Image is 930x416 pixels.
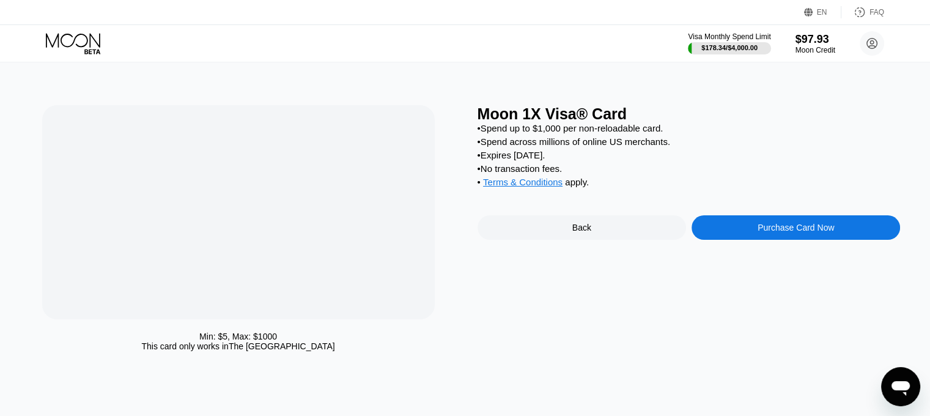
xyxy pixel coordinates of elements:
div: • apply . [478,177,901,190]
div: • Expires [DATE]. [478,150,901,160]
div: Purchase Card Now [758,223,834,232]
div: Back [478,215,686,240]
div: $97.93 [795,33,835,46]
div: FAQ [869,8,884,17]
div: This card only works in The [GEOGRAPHIC_DATA] [141,341,334,351]
div: • Spend up to $1,000 per non-reloadable card. [478,123,901,133]
div: • No transaction fees. [478,163,901,174]
div: Visa Monthly Spend Limit$178.34/$4,000.00 [688,32,770,54]
div: FAQ [841,6,884,18]
div: EN [804,6,841,18]
div: Purchase Card Now [692,215,900,240]
div: • Spend across millions of online US merchants. [478,136,901,147]
div: EN [817,8,827,17]
div: Visa Monthly Spend Limit [688,32,770,41]
div: Moon Credit [795,46,835,54]
div: Back [572,223,591,232]
div: $178.34 / $4,000.00 [701,44,758,51]
div: Min: $ 5 , Max: $ 1000 [199,332,277,341]
div: Moon 1X Visa® Card [478,105,901,123]
div: $97.93Moon Credit [795,33,835,54]
span: Terms & Conditions [483,177,563,187]
div: Terms & Conditions [483,177,563,190]
iframe: Dugme za pokretanje prozora za razmenu poruka [881,367,920,406]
